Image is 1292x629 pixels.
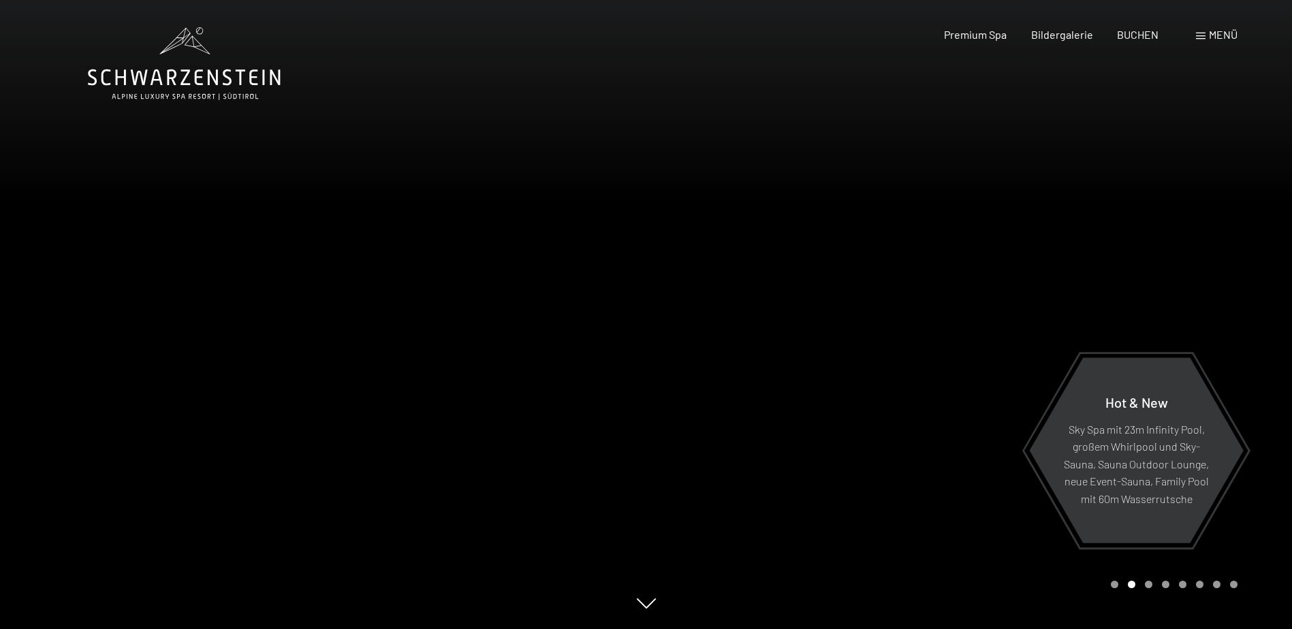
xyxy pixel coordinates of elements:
div: Carousel Page 7 [1213,581,1220,588]
a: Bildergalerie [1031,28,1093,41]
div: Carousel Pagination [1106,581,1238,588]
span: Menü [1209,28,1238,41]
div: Carousel Page 5 [1179,581,1186,588]
p: Sky Spa mit 23m Infinity Pool, großem Whirlpool und Sky-Sauna, Sauna Outdoor Lounge, neue Event-S... [1062,420,1210,507]
div: Carousel Page 1 [1111,581,1118,588]
div: Carousel Page 6 [1196,581,1203,588]
div: Carousel Page 8 [1230,581,1238,588]
a: Hot & New Sky Spa mit 23m Infinity Pool, großem Whirlpool und Sky-Sauna, Sauna Outdoor Lounge, ne... [1028,357,1244,544]
a: Premium Spa [944,28,1007,41]
div: Carousel Page 4 [1162,581,1169,588]
a: BUCHEN [1117,28,1159,41]
div: Carousel Page 3 [1145,581,1152,588]
span: Hot & New [1105,393,1168,410]
div: Carousel Page 2 (Current Slide) [1128,581,1135,588]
